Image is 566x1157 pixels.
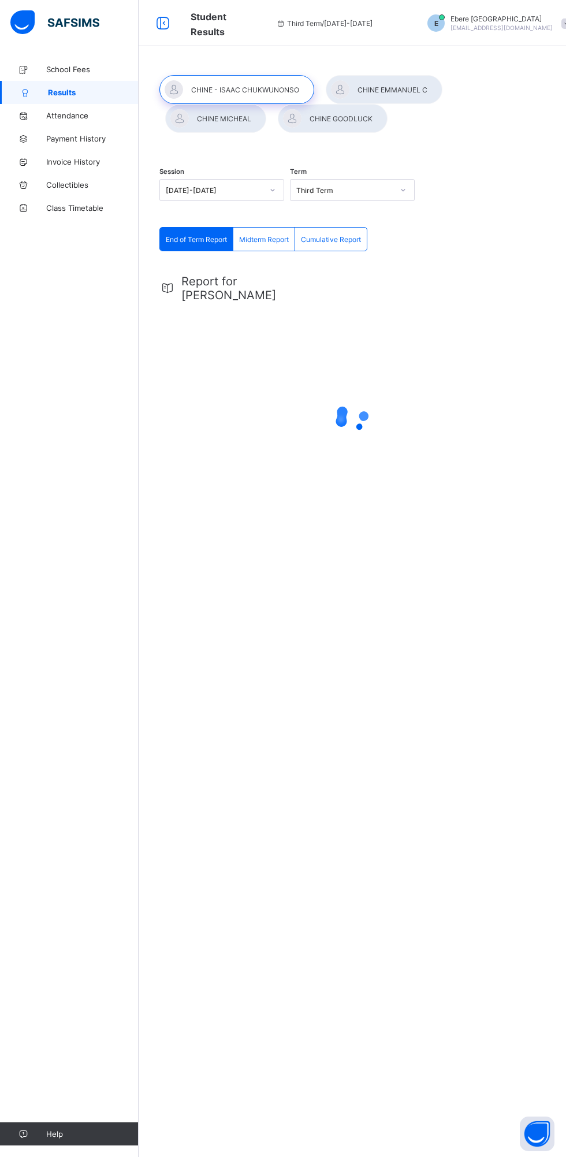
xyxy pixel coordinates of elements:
div: Third Term [296,186,393,195]
span: Midterm Report [239,235,289,244]
div: [DATE]-[DATE] [166,186,263,195]
span: Ebere [GEOGRAPHIC_DATA] [450,14,553,23]
span: End of Term Report [166,235,227,244]
span: Class Timetable [46,203,139,213]
span: Report for [PERSON_NAME] [181,274,284,302]
span: School Fees [46,65,139,74]
span: Term [290,168,307,176]
span: Results [48,88,139,97]
span: E [434,19,438,28]
span: Cumulative Report [301,235,361,244]
img: safsims [10,10,99,35]
span: Student Results [191,11,226,38]
span: session/term information [275,19,373,28]
span: Session [159,168,184,176]
span: Attendance [46,111,139,120]
button: Open asap [520,1117,554,1151]
span: Invoice History [46,157,139,166]
span: Collectibles [46,180,139,189]
span: [EMAIL_ADDRESS][DOMAIN_NAME] [450,24,553,31]
span: Help [46,1129,138,1139]
span: Payment History [46,134,139,143]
